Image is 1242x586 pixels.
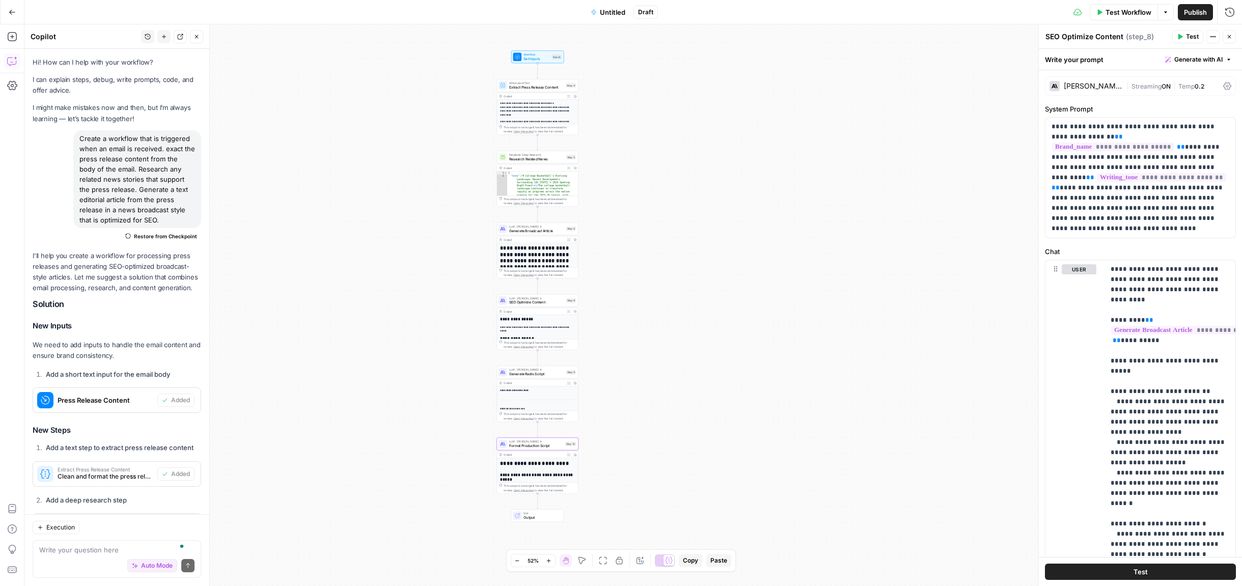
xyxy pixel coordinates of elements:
[509,85,564,90] span: Extract Press Release Content
[566,370,576,374] div: Step 9
[710,556,727,565] span: Paste
[509,439,563,443] span: LLM · [PERSON_NAME] 4
[1174,55,1223,64] span: Generate with AI
[509,300,564,305] span: SEO Optimize Content
[585,4,631,20] button: Untitled
[33,320,201,333] h3: New Inputs
[171,469,190,479] span: Added
[566,83,576,88] div: Step 4
[1062,264,1096,274] button: user
[171,396,190,405] span: Added
[1045,32,1123,42] textarea: SEO Optimize Content
[523,515,559,520] span: Output
[528,556,539,565] span: 52%
[509,81,564,85] span: Write Liquid Text
[683,556,698,565] span: Copy
[1126,32,1154,42] span: ( step_8 )
[46,443,194,452] strong: Add a text step to extract press release content
[1126,80,1131,91] span: |
[1171,80,1178,91] span: |
[33,340,201,361] p: We need to add inputs to handle the email content and ensure brand consistency.
[1178,4,1213,20] button: Publish
[1090,4,1157,20] button: Test Workflow
[537,63,538,78] g: Edge from start to step_4
[1039,49,1242,70] div: Write your prompt
[514,417,534,420] span: Copy the output
[141,561,173,570] span: Auto Mode
[523,56,549,61] span: Set Inputs
[1106,7,1151,17] span: Test Workflow
[504,309,564,313] div: Output
[496,50,578,63] div: WorkflowSet InputsInputs
[157,467,195,481] button: Added
[1045,564,1236,580] button: Test
[496,151,578,207] div: Perplexity Deep ResearchResearch Related NewsStep 5Output{ "body":"# College Basketball's Evolvin...
[552,54,562,59] div: Inputs
[504,125,576,134] div: This output is too large & has been abbreviated for review. to view the full content.
[565,441,576,446] div: Step 10
[537,350,538,365] g: Edge from step_8 to step_9
[509,156,564,161] span: Research Related News
[1064,82,1122,90] div: [PERSON_NAME] 4
[504,453,564,457] div: Output
[58,472,153,481] span: Clean and format the press release content
[514,273,534,276] span: Copy the output
[504,171,507,174] span: Toggle code folding, rows 1 through 3
[537,422,538,437] g: Edge from step_9 to step_10
[33,102,201,124] p: I might make mistakes now and then, but I’m always learning — let’s tackle it together!
[679,554,702,567] button: Copy
[121,230,201,242] button: Restore from Checkpoint
[504,94,564,98] div: Output
[566,298,576,303] div: Step 8
[496,509,578,522] div: EndOutput
[1045,104,1236,114] label: System Prompt
[566,155,576,159] div: Step 5
[127,559,177,572] button: Auto Mode
[46,496,127,504] strong: Add a deep research step
[46,523,75,532] span: Execution
[39,545,195,555] textarea: To enrich screen reader interactions, please activate Accessibility in Grammarly extension settings
[33,250,201,294] p: I'll help you create a workflow for processing press releases and generating SEO-optimized broadc...
[706,554,731,567] button: Paste
[523,52,549,57] span: Workflow
[157,394,195,407] button: Added
[58,467,153,472] span: Extract Press Release Content
[497,171,507,174] div: 1
[514,130,534,133] span: Copy the output
[537,135,538,150] g: Edge from step_4 to step_5
[33,74,201,96] p: I can explain steps, debug, write prompts, code, and offer advice.
[509,153,564,157] span: Perplexity Deep Research
[1045,246,1236,257] label: Chat
[523,511,559,515] span: End
[1195,82,1204,90] span: 0.2
[504,484,576,492] div: This output is too large & has been abbreviated for review. to view the full content.
[509,372,564,377] span: Generate Radio Script
[33,57,201,68] p: Hi! How can I help with your workflow?
[1178,82,1195,90] span: Temp
[504,197,576,206] div: This output is too large & has been abbreviated for review. to view the full content.
[514,488,534,491] span: Copy the output
[600,7,625,17] span: Untitled
[1131,82,1162,90] span: Streaming
[1184,7,1207,17] span: Publish
[58,395,153,405] span: Press Release Content
[504,340,576,349] div: This output is too large & has been abbreviated for review. to view the full content.
[31,32,138,42] div: Copilot
[509,443,563,448] span: Format Production Script
[1161,53,1236,66] button: Generate with AI
[509,296,564,300] span: LLM · [PERSON_NAME] 4
[46,370,170,378] strong: Add a short text input for the email body
[566,227,576,231] div: Step 6
[33,299,201,309] h2: Solution
[134,232,197,240] span: Restore from Checkpoint
[1186,32,1199,41] span: Test
[638,8,653,17] span: Draft
[33,521,79,534] button: Execution
[1162,82,1171,90] span: ON
[537,207,538,222] g: Edge from step_5 to step_6
[537,493,538,509] g: Edge from step_10 to end
[509,368,564,372] span: LLM · [PERSON_NAME] 4
[509,228,564,233] span: Generate Broadcast Article
[509,225,564,229] span: LLM · [PERSON_NAME] 4
[537,278,538,294] g: Edge from step_6 to step_8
